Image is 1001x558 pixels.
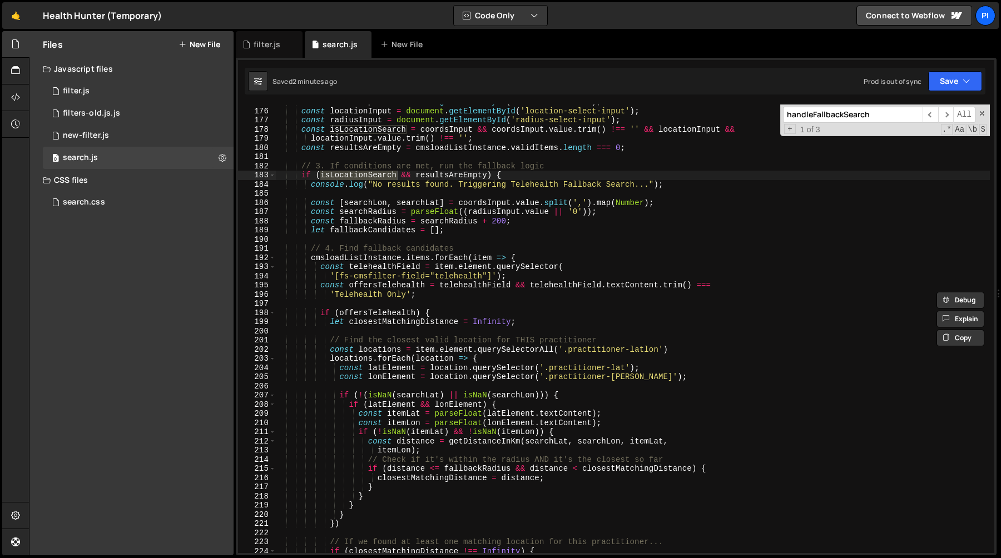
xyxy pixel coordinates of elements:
div: 221 [238,519,276,529]
a: Connect to Webflow [856,6,972,26]
div: filter.js [63,86,90,96]
div: 218 [238,492,276,501]
div: 183 [238,171,276,180]
button: Explain [936,311,984,327]
span: ​ [923,107,938,123]
div: 201 [238,336,276,345]
span: Toggle Replace mode [784,124,796,134]
a: 🤙 [2,2,29,29]
input: Search for [783,107,923,123]
div: 193 [238,262,276,272]
div: 179 [238,134,276,143]
div: 2 minutes ago [293,77,337,86]
div: 219 [238,501,276,510]
div: 198 [238,308,276,318]
div: 184 [238,180,276,190]
div: 202 [238,345,276,355]
span: 0 [52,155,59,163]
div: 204 [238,363,276,373]
div: search.css [63,197,105,207]
div: 209 [238,409,276,418]
div: 197 [238,299,276,308]
div: 212 [238,437,276,446]
span: Search In Selection [979,124,987,135]
div: filters-old.js.js [63,108,120,118]
div: 214 [238,455,276,465]
div: 16494/45764.js [43,102,234,124]
h2: Files [43,38,63,51]
div: 205 [238,372,276,382]
div: Javascript files [29,58,234,80]
div: 220 [238,510,276,520]
div: 177 [238,116,276,125]
button: Debug [936,292,984,308]
div: 200 [238,327,276,336]
div: 185 [238,189,276,198]
div: CSS files [29,169,234,191]
div: new-filter.js [63,131,109,141]
div: 222 [238,529,276,538]
div: 208 [238,400,276,410]
div: 195 [238,281,276,290]
div: 187 [238,207,276,217]
span: RegExp Search [941,124,953,135]
div: 186 [238,198,276,208]
span: Whole Word Search [967,124,978,135]
div: 16494/44708.js [43,80,234,102]
div: 207 [238,391,276,400]
div: search.js [323,39,358,50]
a: Pi [975,6,995,26]
div: search.js [63,153,98,163]
div: 194 [238,272,276,281]
span: CaseSensitive Search [954,124,965,135]
div: 206 [238,382,276,391]
div: 16494/45743.css [43,191,234,213]
span: Alt-Enter [953,107,975,123]
span: ​ [938,107,954,123]
div: 181 [238,152,276,162]
button: Copy [936,330,984,346]
button: Save [928,71,982,91]
div: 182 [238,162,276,171]
div: New File [380,39,427,50]
div: 188 [238,217,276,226]
div: 217 [238,482,276,492]
div: filter.js [254,39,280,50]
div: 178 [238,125,276,134]
span: 1 of 3 [796,125,825,134]
div: 176 [238,107,276,116]
div: 196 [238,290,276,300]
div: 190 [238,235,276,245]
div: 16494/46184.js [43,124,234,147]
div: 203 [238,354,276,363]
div: 189 [238,226,276,235]
div: 210 [238,418,276,428]
div: 223 [238,537,276,547]
div: Prod is out of sync [864,77,921,86]
div: 213 [238,446,276,455]
div: 224 [238,547,276,556]
div: Saved [272,77,337,86]
div: 216 [238,474,276,483]
button: Code Only [454,6,547,26]
div: 215 [238,464,276,474]
div: 199 [238,317,276,327]
div: 16494/45041.js [43,147,234,169]
div: 180 [238,143,276,153]
div: 191 [238,244,276,253]
div: Health Hunter (Temporary) [43,9,162,22]
button: New File [179,40,220,49]
div: 211 [238,427,276,437]
div: 192 [238,253,276,263]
